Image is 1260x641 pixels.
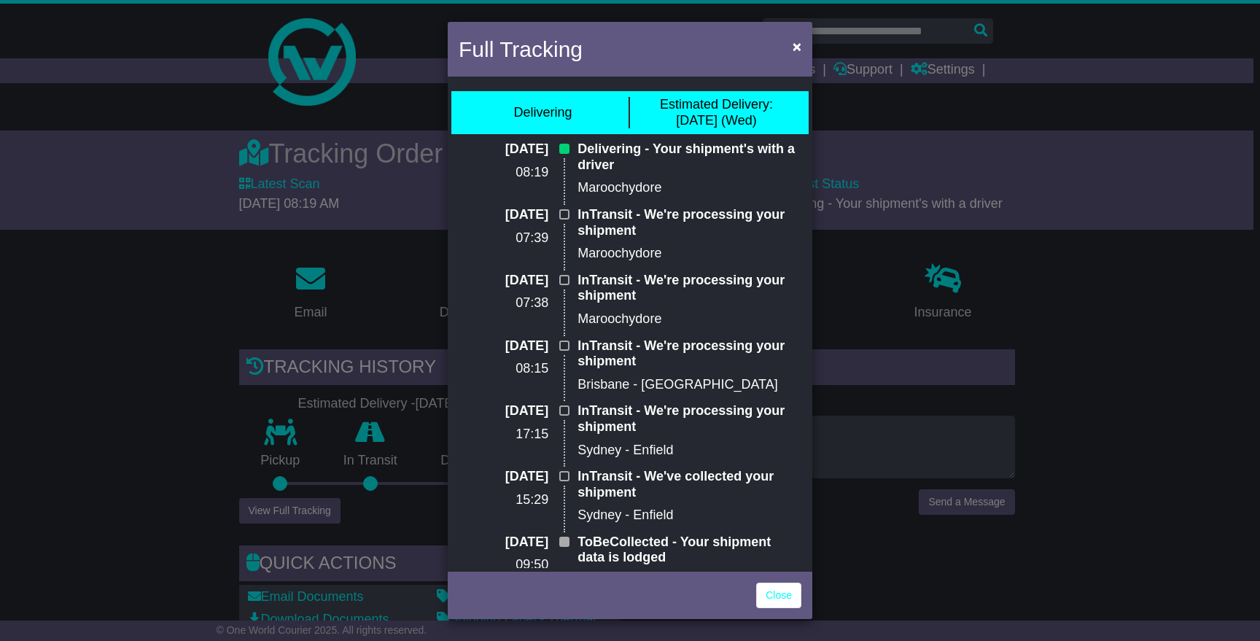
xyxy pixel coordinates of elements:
p: [DATE] [459,403,548,419]
p: [DATE] [459,469,548,485]
p: 08:15 [459,361,548,377]
p: InTransit - We're processing your shipment [577,338,801,370]
h4: Full Tracking [459,33,583,66]
span: Estimated Delivery: [660,97,773,112]
p: 07:39 [459,230,548,246]
p: [DATE] [459,535,548,551]
p: Maroochydore [577,246,801,262]
button: Close [785,31,809,61]
p: InTransit - We're processing your shipment [577,273,801,304]
p: Sydney - Enfield [577,508,801,524]
p: Sydney - Enfield [577,443,801,459]
p: Delivering - Your shipment's with a driver [577,141,801,173]
p: [DATE] [459,273,548,289]
div: [DATE] (Wed) [660,97,773,128]
p: 08:19 [459,165,548,181]
p: Maroochydore [577,180,801,196]
span: × [793,38,801,55]
p: InTransit - We're processing your shipment [577,403,801,435]
p: InTransit - We're processing your shipment [577,207,801,238]
p: 07:38 [459,295,548,311]
p: InTransit - We've collected your shipment [577,469,801,500]
p: 17:15 [459,427,548,443]
p: Brisbane - [GEOGRAPHIC_DATA] [577,377,801,393]
p: [DATE] [459,141,548,158]
p: 15:29 [459,492,548,508]
p: [DATE] [459,338,548,354]
div: Delivering [513,105,572,121]
p: [DATE] [459,207,548,223]
p: 09:50 [459,557,548,573]
p: ToBeCollected - Your shipment data is lodged [577,535,801,566]
a: Close [756,583,801,608]
p: Maroochydore [577,311,801,327]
